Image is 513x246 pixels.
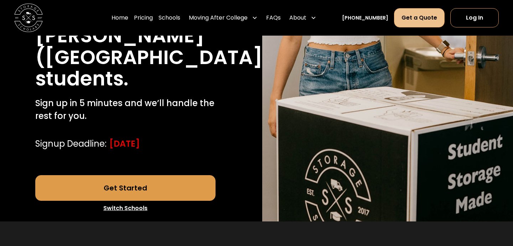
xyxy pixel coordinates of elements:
[266,8,281,28] a: FAQs
[450,8,499,27] a: Log In
[394,8,445,27] a: Get a Quote
[35,137,107,150] div: Signup Deadline:
[14,4,43,32] img: Storage Scholars main logo
[189,14,248,22] div: Moving After College
[289,14,306,22] div: About
[35,68,128,90] h1: students.
[14,4,43,32] a: home
[35,175,216,201] a: Get Started
[35,201,216,216] a: Switch Schools
[186,8,260,28] div: Moving After College
[109,137,140,150] div: [DATE]
[112,8,128,28] a: Home
[35,97,216,122] p: Sign up in 5 minutes and we’ll handle the rest for you.
[342,14,388,22] a: [PHONE_NUMBER]
[159,8,180,28] a: Schools
[134,8,153,28] a: Pricing
[286,8,319,28] div: About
